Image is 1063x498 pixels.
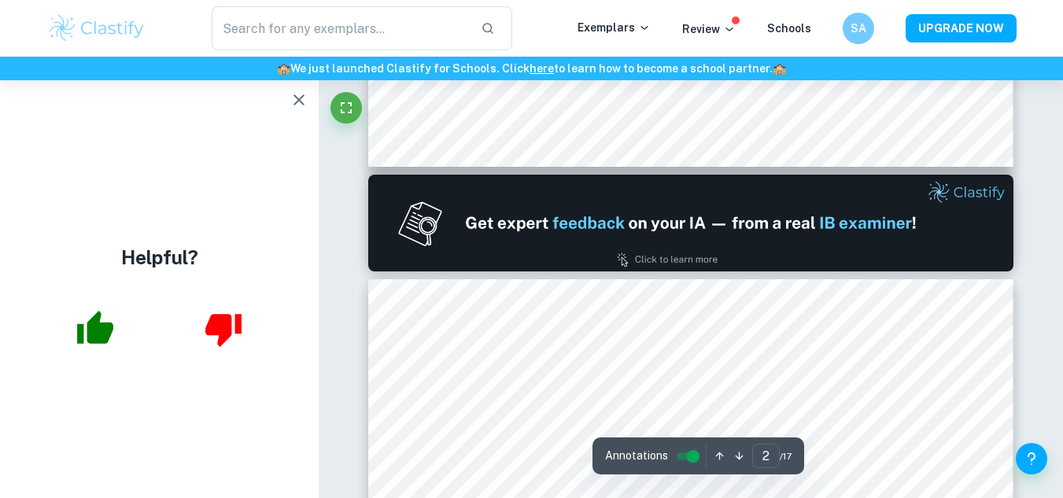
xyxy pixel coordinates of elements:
[773,62,786,75] span: 🏫
[682,20,736,38] p: Review
[1016,443,1047,474] button: Help and Feedback
[843,13,874,44] button: SA
[121,243,198,271] h4: Helpful?
[47,13,147,44] img: Clastify logo
[767,22,811,35] a: Schools
[530,62,554,75] a: here
[368,175,1013,271] img: Ad
[3,60,1060,77] h6: We just launched Clastify for Schools. Click to learn how to become a school partner.
[780,449,792,463] span: / 17
[849,20,867,37] h6: SA
[330,92,362,124] button: Fullscreen
[906,14,1017,42] button: UPGRADE NOW
[578,19,651,36] p: Exemplars
[605,448,668,464] span: Annotations
[277,62,290,75] span: 🏫
[212,6,469,50] input: Search for any exemplars...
